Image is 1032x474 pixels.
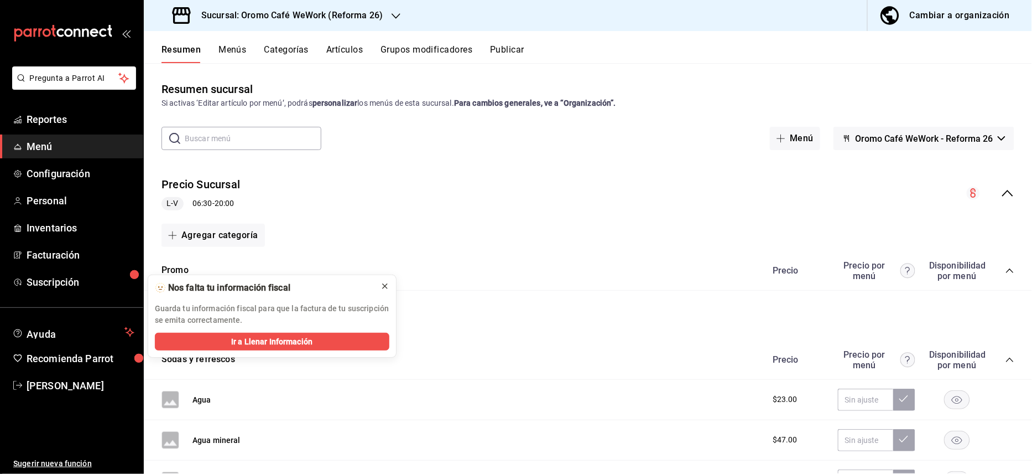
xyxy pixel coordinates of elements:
span: Recomienda Parrot [27,351,134,366]
h3: Sucursal: Oromo Café WeWork (Reforma 26) [192,9,383,22]
button: Oromo Café WeWork - Reforma 26 [833,127,1014,150]
div: 06:30 - 20:00 [161,197,240,210]
strong: personalizar [312,99,358,107]
button: Sodas y refrescos [161,353,235,366]
button: Agregar categoría [161,224,265,247]
span: Reportes [27,112,134,127]
p: Guarda tu información fiscal para que la factura de tu suscripción se emita correctamente. [155,303,389,326]
button: collapse-category-row [1005,266,1014,275]
button: Promo [161,264,189,277]
button: Artículos [326,44,363,63]
div: Precio [762,265,832,276]
span: Suscripción [27,275,134,290]
button: Resumen [161,44,201,63]
span: Ayuda [27,326,120,339]
button: open_drawer_menu [122,29,131,38]
div: Disponibilidad por menú [929,260,984,281]
span: Ir a Llenar Información [231,336,312,348]
button: Agua [192,394,211,405]
div: navigation tabs [161,44,1032,63]
strong: Para cambios generales, ve a “Organización”. [454,99,616,107]
button: Categorías [264,44,309,63]
button: Menú [770,127,820,150]
button: collapse-category-row [1005,355,1014,364]
span: Personal [27,193,134,208]
div: Cambiar a organización [910,8,1010,23]
button: Agua mineral [192,435,241,446]
span: $47.00 [773,434,798,446]
button: Precio Sucursal [161,177,240,193]
button: Grupos modificadores [381,44,472,63]
span: Configuración [27,166,134,181]
div: Disponibilidad por menú [929,349,984,370]
span: Inventarios [27,220,134,235]
input: Buscar menú [185,127,321,150]
span: Oromo Café WeWork - Reforma 26 [856,133,993,144]
input: Sin ajuste [838,389,893,411]
div: Precio por menú [838,260,915,281]
span: $23.00 [773,394,798,405]
div: Precio por menú [838,349,915,370]
div: 🫥 Nos falta tu información fiscal [155,282,372,294]
span: Facturación [27,248,134,262]
button: Pregunta a Parrot AI [12,66,136,90]
span: Pregunta a Parrot AI [30,73,119,84]
a: Pregunta a Parrot AI [8,80,136,92]
div: Resumen sucursal [161,81,253,97]
input: Sin ajuste [838,429,893,451]
span: Menú [27,139,134,154]
span: [PERSON_NAME] [27,378,134,393]
div: Si activas ‘Editar artículo por menú’, podrás los menús de esta sucursal. [161,97,1014,109]
span: L-V [162,198,183,209]
button: Ir a Llenar Información [155,333,389,351]
button: Publicar [490,44,524,63]
div: Precio [762,354,832,365]
span: Sugerir nueva función [13,458,134,470]
button: Menús [218,44,246,63]
div: collapse-menu-row [144,168,1032,219]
